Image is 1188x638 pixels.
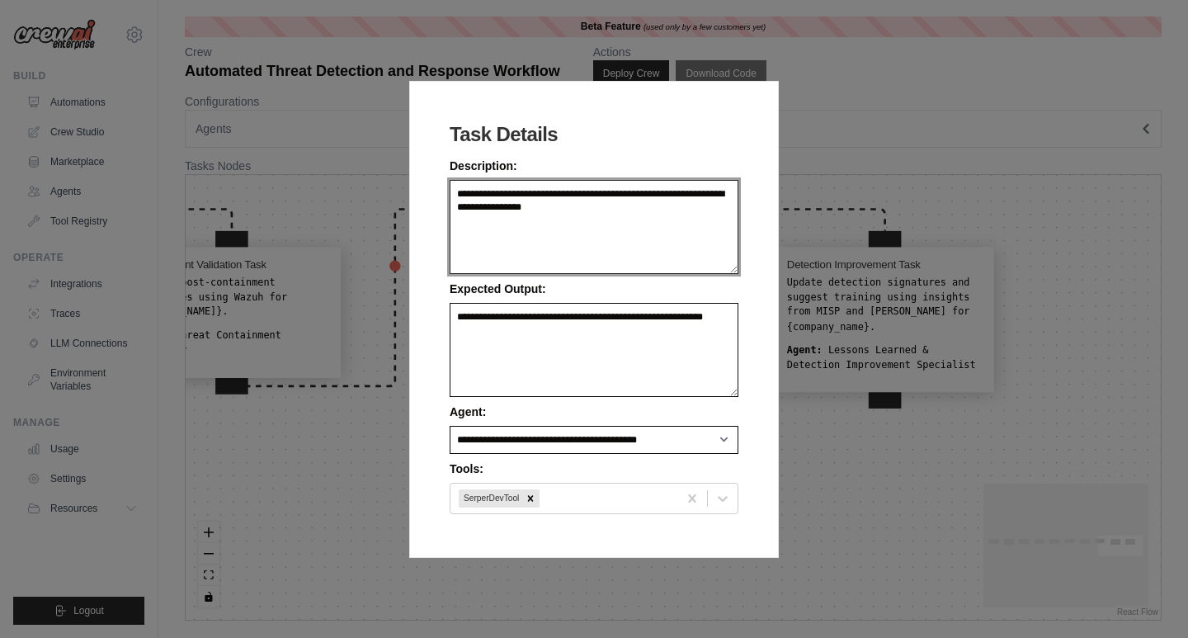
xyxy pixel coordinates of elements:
div: Remove SerperDevTool [521,489,540,508]
span: Agent: [450,405,486,418]
span: Tools: [450,462,483,475]
h2: Task Details [450,121,738,148]
div: SerperDevTool [459,489,521,508]
iframe: Chat Widget [1105,559,1188,638]
span: Expected Output: [450,282,546,295]
span: Description: [450,159,517,172]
